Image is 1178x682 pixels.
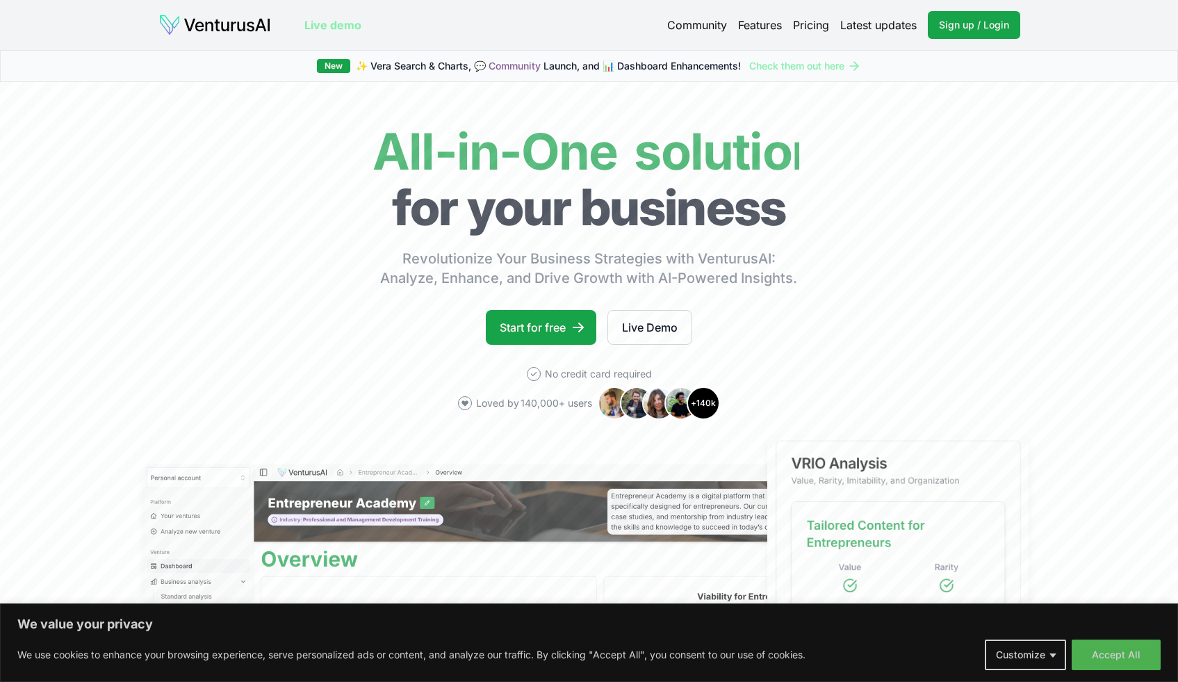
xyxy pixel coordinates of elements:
a: Live demo [304,17,361,33]
img: Avatar 3 [642,387,676,420]
img: logo [158,14,271,36]
img: Avatar 4 [664,387,698,420]
a: Community [667,17,727,33]
a: Check them out here [749,59,861,73]
img: Avatar 1 [598,387,631,420]
button: Customize [985,640,1066,670]
span: Sign up / Login [939,18,1009,32]
a: Live Demo [607,310,692,345]
button: Accept All [1072,640,1161,670]
a: Start for free [486,310,596,345]
div: New [317,59,350,73]
a: Latest updates [840,17,917,33]
span: ✨ Vera Search & Charts, 💬 Launch, and 📊 Dashboard Enhancements! [356,59,741,73]
a: Features [738,17,782,33]
p: We use cookies to enhance your browsing experience, serve personalized ads or content, and analyz... [17,647,805,663]
a: Community [489,60,541,72]
a: Pricing [793,17,829,33]
a: Sign up / Login [928,11,1020,39]
p: We value your privacy [17,616,1161,633]
img: Avatar 2 [620,387,653,420]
